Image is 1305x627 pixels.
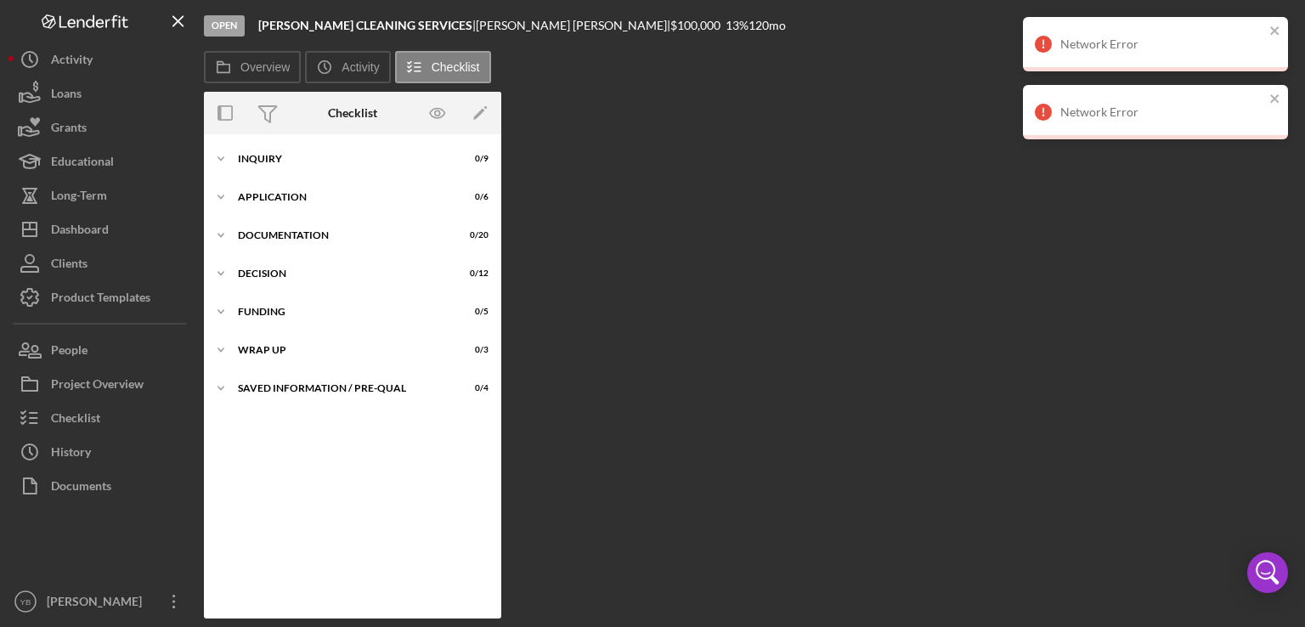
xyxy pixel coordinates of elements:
div: 120 mo [749,19,786,32]
div: 13 % [726,19,749,32]
b: [PERSON_NAME] CLEANING SERVICES [258,18,472,32]
div: Clients [51,246,88,285]
button: Clients [8,246,195,280]
label: Checklist [432,60,480,74]
label: Activity [342,60,379,74]
button: close [1269,92,1281,108]
div: Grants [51,110,87,149]
div: Wrap up [238,345,446,355]
div: Network Error [1060,105,1264,119]
div: [PERSON_NAME] [PERSON_NAME] | [476,19,670,32]
button: History [8,435,195,469]
div: Long-Term [51,178,107,217]
div: People [51,333,88,371]
div: | [258,19,476,32]
button: People [8,333,195,367]
div: Dashboard [51,212,109,251]
button: Activity [8,42,195,76]
button: Grants [8,110,195,144]
label: Overview [240,60,290,74]
div: Documentation [238,230,446,240]
div: 0 / 5 [458,307,489,317]
button: Dashboard [8,212,195,246]
div: Checklist [51,401,100,439]
div: Network Error [1060,37,1264,51]
button: Long-Term [8,178,195,212]
div: Project Overview [51,367,144,405]
div: Loans [51,76,82,115]
button: Documents [8,469,195,503]
div: Saved Information / Pre-Qual [238,383,446,393]
div: Product Templates [51,280,150,319]
div: Application [238,192,446,202]
div: Educational [51,144,114,183]
div: 0 / 4 [458,383,489,393]
div: 0 / 6 [458,192,489,202]
button: Overview [204,51,301,83]
div: [PERSON_NAME] [42,585,153,623]
span: $100,000 [670,18,720,32]
button: close [1269,24,1281,40]
div: Open Intercom Messenger [1247,552,1288,593]
button: Educational [8,144,195,178]
div: 0 / 3 [458,345,489,355]
button: Loans [8,76,195,110]
button: Activity [305,51,390,83]
text: YB [20,597,31,607]
div: Inquiry [238,154,446,164]
div: 0 / 9 [458,154,489,164]
div: Documents [51,469,111,507]
button: Checklist [395,51,491,83]
button: YB[PERSON_NAME] [8,585,195,619]
div: 0 / 20 [458,230,489,240]
button: Checklist [8,401,195,435]
div: History [51,435,91,473]
div: 0 / 12 [458,268,489,279]
div: Funding [238,307,446,317]
button: Project Overview [8,367,195,401]
div: Decision [238,268,446,279]
div: Activity [51,42,93,81]
div: Open [204,15,245,37]
div: Checklist [328,106,377,120]
button: Product Templates [8,280,195,314]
